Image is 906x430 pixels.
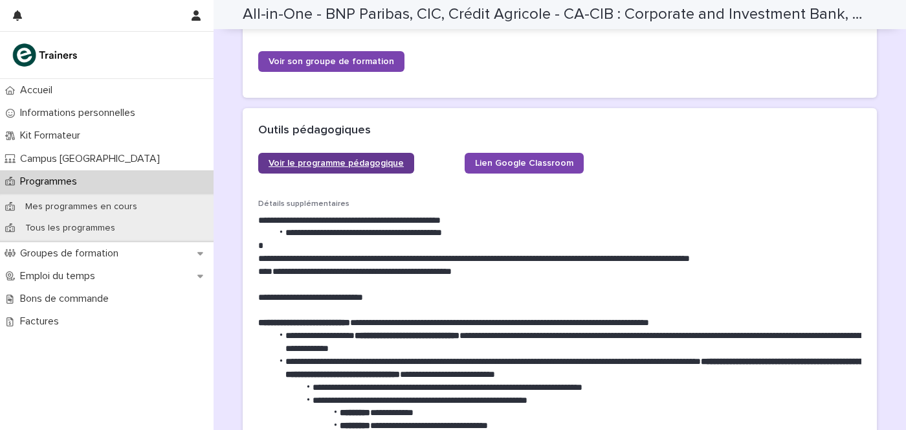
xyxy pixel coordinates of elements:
p: Programmes [15,175,87,188]
span: Lien Google Classroom [475,159,573,168]
p: Mes programmes en cours [15,201,148,212]
p: Emploi du temps [15,270,105,282]
p: Bons de commande [15,293,119,305]
span: Voir le programme pédagogique [269,159,404,168]
p: Tous les programmes [15,223,126,234]
span: Voir son groupe de formation [269,57,394,66]
p: Accueil [15,84,63,96]
a: Voir le programme pédagogique [258,153,414,174]
h2: All-in-One - BNP Paribas, CIC, Crédit Agricole - CA-CIB : Corporate and Investment Bank, Crédit M... [243,5,872,24]
p: Factures [15,315,69,328]
p: Campus [GEOGRAPHIC_DATA] [15,153,170,165]
img: K0CqGN7SDeD6s4JG8KQk [10,42,82,68]
span: Détails supplémentaires [258,200,349,208]
a: Lien Google Classroom [465,153,584,174]
p: Informations personnelles [15,107,146,119]
h2: Outils pédagogiques [258,124,371,138]
a: Voir son groupe de formation [258,51,404,72]
p: Groupes de formation [15,247,129,260]
p: Kit Formateur [15,130,91,142]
